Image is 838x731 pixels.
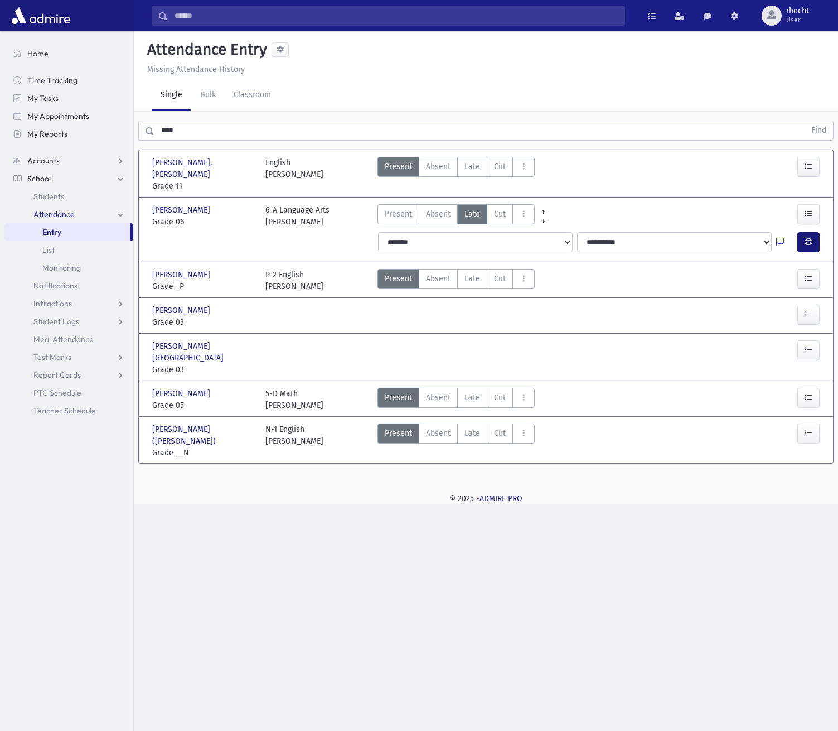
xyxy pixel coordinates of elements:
[385,427,412,439] span: Present
[377,157,535,192] div: AttTypes
[152,157,254,180] span: [PERSON_NAME], [PERSON_NAME]
[494,427,506,439] span: Cut
[9,4,73,27] img: AdmirePro
[152,305,212,316] span: [PERSON_NAME]
[42,227,61,237] span: Entry
[494,392,506,403] span: Cut
[33,334,94,344] span: Meal Attendance
[4,187,133,205] a: Students
[494,161,506,172] span: Cut
[191,80,225,111] a: Bulk
[152,388,212,400] span: [PERSON_NAME]
[4,241,133,259] a: List
[265,204,330,228] div: 6-A Language Arts [PERSON_NAME]
[27,129,67,139] span: My Reports
[377,388,535,411] div: AttTypes
[385,161,412,172] span: Present
[385,273,412,285] span: Present
[152,316,254,328] span: Grade 03
[33,388,81,398] span: PTC Schedule
[33,370,81,380] span: Report Cards
[27,174,51,184] span: School
[265,424,323,459] div: N-1 English [PERSON_NAME]
[152,216,254,228] span: Grade 06
[805,121,833,140] button: Find
[4,45,133,62] a: Home
[42,245,55,255] span: List
[27,93,59,103] span: My Tasks
[152,180,254,192] span: Grade 11
[385,208,412,220] span: Present
[426,208,451,220] span: Absent
[479,494,522,503] a: ADMIRE PRO
[147,65,245,74] u: Missing Attendance History
[426,392,451,403] span: Absent
[33,281,77,291] span: Notifications
[225,80,280,111] a: Classroom
[33,352,71,362] span: Test Marks
[27,111,89,121] span: My Appointments
[4,384,133,402] a: PTC Schedule
[152,340,254,364] span: [PERSON_NAME][GEOGRAPHIC_DATA]
[168,6,624,26] input: Search
[426,273,451,285] span: Absent
[33,406,96,416] span: Teacher Schedule
[464,161,480,172] span: Late
[4,277,133,295] a: Notifications
[464,392,480,403] span: Late
[152,400,254,411] span: Grade 05
[152,204,212,216] span: [PERSON_NAME]
[4,330,133,348] a: Meal Attendance
[152,447,254,459] span: Grade __N
[786,16,809,25] span: User
[464,208,480,220] span: Late
[152,80,191,111] a: Single
[377,269,535,292] div: AttTypes
[385,392,412,403] span: Present
[4,205,133,223] a: Attendance
[4,259,133,277] a: Monitoring
[494,208,506,220] span: Cut
[4,366,133,384] a: Report Cards
[33,316,79,326] span: Student Logs
[426,427,451,439] span: Absent
[464,273,480,285] span: Late
[33,209,75,219] span: Attendance
[426,161,451,172] span: Absent
[4,107,133,125] a: My Appointments
[265,157,323,192] div: English [PERSON_NAME]
[143,40,267,59] h5: Attendance Entry
[33,299,72,309] span: Infractions
[4,348,133,366] a: Test Marks
[152,281,254,292] span: Grade _P
[152,493,820,504] div: © 2025 -
[4,295,133,312] a: Infractions
[4,89,133,107] a: My Tasks
[786,7,809,16] span: rhecht
[4,223,130,241] a: Entry
[27,75,77,85] span: Time Tracking
[4,152,133,170] a: Accounts
[4,71,133,89] a: Time Tracking
[152,364,254,376] span: Grade 03
[464,427,480,439] span: Late
[265,388,323,411] div: 5-D Math [PERSON_NAME]
[33,191,64,201] span: Students
[4,170,133,187] a: School
[143,65,245,74] a: Missing Attendance History
[27,49,49,59] span: Home
[377,204,535,228] div: AttTypes
[27,156,60,166] span: Accounts
[265,269,323,292] div: P-2 English [PERSON_NAME]
[377,424,535,459] div: AttTypes
[42,263,81,273] span: Monitoring
[494,273,506,285] span: Cut
[152,269,212,281] span: [PERSON_NAME]
[4,312,133,330] a: Student Logs
[4,125,133,143] a: My Reports
[152,424,254,447] span: [PERSON_NAME] ([PERSON_NAME])
[4,402,133,420] a: Teacher Schedule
